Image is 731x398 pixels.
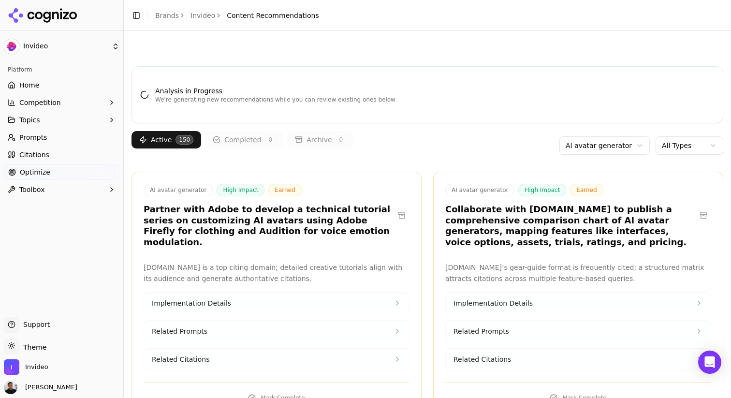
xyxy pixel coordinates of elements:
button: Archive recommendation [394,208,409,223]
button: Open user button [4,381,77,394]
span: 0 [336,135,347,145]
button: Implementation Details [144,293,409,314]
span: Prompts [19,133,47,142]
span: Invideo [25,363,48,371]
span: AI avatar generator [144,184,213,196]
span: Related Citations [453,354,511,364]
span: High Impact [518,184,566,196]
a: Invideo [190,11,215,20]
span: Theme [19,343,46,351]
span: Toolbox [19,185,45,194]
a: Citations [4,147,119,162]
img: Ankit Solanki [4,381,17,394]
span: 0 [265,135,276,145]
p: [DOMAIN_NAME] is a top citing domain; detailed creative tutorials align with its audience and gen... [144,262,409,284]
a: Prompts [4,130,119,145]
button: Implementation Details [446,293,711,314]
button: Related Prompts [144,321,409,342]
a: Optimize [4,164,119,180]
img: Invideo [4,359,19,375]
h3: Partner with Adobe to develop a technical tutorial series on customizing AI avatars using Adobe F... [144,204,394,248]
p: [DOMAIN_NAME]’s gear-guide format is frequently cited; a structured matrix attracts citations acr... [445,262,711,284]
span: Invideo [23,42,108,51]
span: Home [19,80,39,90]
div: Platform [4,62,119,77]
button: Topics [4,112,119,128]
h3: Collaborate with [DOMAIN_NAME] to publish a comprehensive comparison chart of AI avatar generator... [445,204,696,248]
h4: Analysis in Progress [155,86,395,96]
button: Archive0 [287,131,354,148]
a: Home [4,77,119,93]
span: Optimize [20,167,50,177]
span: Earned [570,184,603,196]
span: High Impact [217,184,264,196]
button: Related Citations [144,349,409,370]
button: Toolbox [4,182,119,197]
span: Related Citations [152,354,209,364]
button: Archive recommendation [696,208,711,223]
span: Support [19,320,50,329]
button: Related Citations [446,349,711,370]
button: Completed0 [205,131,283,148]
span: Topics [19,115,40,125]
nav: breadcrumb [155,11,319,20]
span: Earned [268,184,301,196]
span: Implementation Details [453,298,533,308]
button: Related Prompts [446,321,711,342]
button: Open organization switcher [4,359,48,375]
span: AI avatar generator [445,184,514,196]
span: Related Prompts [152,326,207,336]
span: Implementation Details [152,298,231,308]
span: 150 [175,135,193,145]
button: Active150 [132,131,201,148]
span: Competition [19,98,61,107]
span: Related Prompts [453,326,509,336]
span: Content Recommendations [227,11,319,20]
img: Invideo [4,39,19,54]
a: Brands [155,12,179,19]
p: We're generating new recommendations while you can review existing ones below [155,96,395,103]
span: [PERSON_NAME] [21,383,77,392]
button: Competition [4,95,119,110]
div: Open Intercom Messenger [698,351,721,374]
span: Citations [19,150,49,160]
